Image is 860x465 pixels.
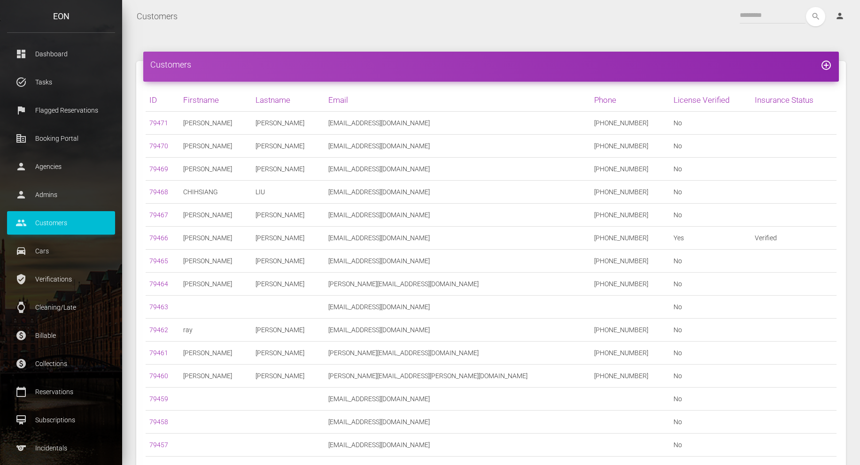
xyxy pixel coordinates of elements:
p: Verifications [14,272,108,286]
td: [PERSON_NAME] [252,342,324,365]
td: [EMAIL_ADDRESS][DOMAIN_NAME] [325,388,590,411]
td: [PERSON_NAME][EMAIL_ADDRESS][PERSON_NAME][DOMAIN_NAME] [325,365,590,388]
a: 79463 [149,303,168,311]
p: Agencies [14,160,108,174]
td: [EMAIL_ADDRESS][DOMAIN_NAME] [325,250,590,273]
td: [EMAIL_ADDRESS][DOMAIN_NAME] [325,112,590,135]
td: No [670,296,752,319]
a: 79466 [149,234,168,242]
td: [PERSON_NAME] [179,158,252,181]
td: [EMAIL_ADDRESS][DOMAIN_NAME] [325,296,590,319]
p: Reservations [14,385,108,399]
a: sports Incidentals [7,436,115,460]
td: No [670,204,752,227]
td: No [670,342,752,365]
td: No [670,181,752,204]
a: paid Billable [7,324,115,347]
th: ID [146,89,179,112]
td: [PERSON_NAME][EMAIL_ADDRESS][DOMAIN_NAME] [325,342,590,365]
td: [PHONE_NUMBER] [590,112,670,135]
td: No [670,365,752,388]
p: Booking Portal [14,131,108,145]
p: Dashboard [14,47,108,61]
a: verified_user Verifications [7,267,115,291]
td: No [670,112,752,135]
td: LIU [252,181,324,204]
td: No [670,250,752,273]
td: [PERSON_NAME] [252,273,324,296]
p: Collections [14,357,108,371]
td: Yes [670,227,752,250]
td: [PHONE_NUMBER] [590,181,670,204]
p: Subscriptions [14,413,108,427]
a: person Admins [7,183,115,206]
td: [PERSON_NAME] [252,135,324,158]
td: No [670,388,752,411]
p: Incidentals [14,441,108,455]
td: [PERSON_NAME] [252,250,324,273]
td: CHIHSIANG [179,181,252,204]
a: calendar_today Reservations [7,380,115,404]
td: [PERSON_NAME] [252,112,324,135]
th: License Verified [670,89,752,112]
th: Insurance Status [751,89,837,112]
a: drive_eta Cars [7,239,115,263]
td: [PERSON_NAME] [179,227,252,250]
td: [PERSON_NAME] [252,158,324,181]
td: [PERSON_NAME] [179,365,252,388]
i: add_circle_outline [821,60,832,71]
p: Tasks [14,75,108,89]
a: 79462 [149,326,168,334]
td: [PHONE_NUMBER] [590,365,670,388]
a: 79464 [149,280,168,288]
td: [EMAIL_ADDRESS][DOMAIN_NAME] [325,181,590,204]
a: Customers [137,5,178,28]
td: [EMAIL_ADDRESS][DOMAIN_NAME] [325,411,590,434]
td: [PHONE_NUMBER] [590,273,670,296]
a: 79458 [149,418,168,426]
i: person [835,11,845,21]
td: [PHONE_NUMBER] [590,319,670,342]
td: No [670,135,752,158]
h4: Customers [150,59,832,70]
td: Verified [751,227,837,250]
td: [EMAIL_ADDRESS][DOMAIN_NAME] [325,135,590,158]
a: watch Cleaning/Late [7,296,115,319]
td: [EMAIL_ADDRESS][DOMAIN_NAME] [325,227,590,250]
td: No [670,411,752,434]
th: Phone [590,89,670,112]
a: 79460 [149,372,168,380]
td: [PHONE_NUMBER] [590,250,670,273]
a: 79471 [149,119,168,127]
a: flag Flagged Reservations [7,99,115,122]
a: 79459 [149,395,168,403]
td: [PERSON_NAME] [179,273,252,296]
p: Flagged Reservations [14,103,108,117]
a: 79465 [149,257,168,265]
td: [PERSON_NAME] [252,365,324,388]
a: 79469 [149,165,168,173]
td: [PHONE_NUMBER] [590,158,670,181]
td: [PERSON_NAME] [179,204,252,227]
td: [PHONE_NUMBER] [590,342,670,365]
p: Cars [14,244,108,258]
td: [EMAIL_ADDRESS][DOMAIN_NAME] [325,204,590,227]
td: [PERSON_NAME] [179,135,252,158]
td: [PERSON_NAME] [179,112,252,135]
td: [PERSON_NAME] [179,250,252,273]
a: corporate_fare Booking Portal [7,127,115,150]
td: [PERSON_NAME] [252,319,324,342]
a: paid Collections [7,352,115,375]
td: No [670,273,752,296]
td: [PHONE_NUMBER] [590,204,670,227]
td: [EMAIL_ADDRESS][DOMAIN_NAME] [325,319,590,342]
a: people Customers [7,211,115,235]
td: [PERSON_NAME][EMAIL_ADDRESS][DOMAIN_NAME] [325,273,590,296]
a: card_membership Subscriptions [7,408,115,432]
th: Lastname [252,89,324,112]
a: 79467 [149,211,168,219]
i: search [806,7,825,26]
p: Customers [14,216,108,230]
a: 79470 [149,142,168,150]
td: No [670,158,752,181]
